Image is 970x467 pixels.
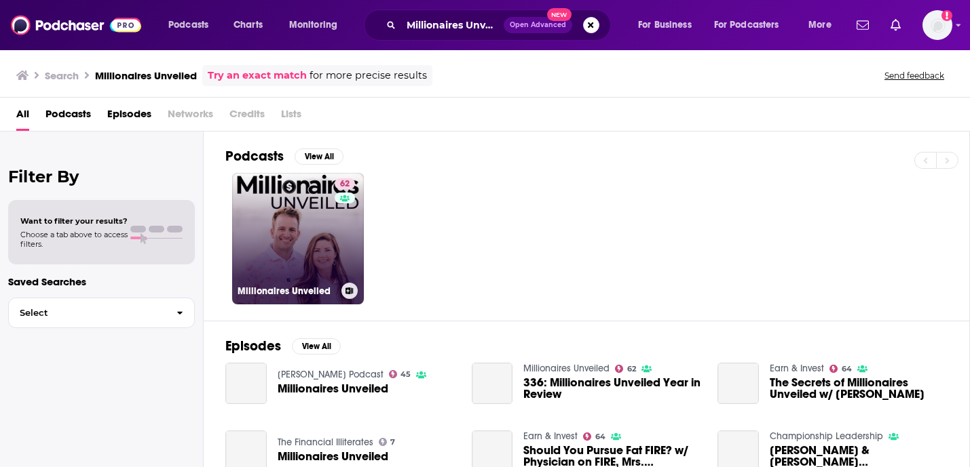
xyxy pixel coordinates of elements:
a: All [16,103,29,131]
button: open menu [159,14,226,36]
button: open menu [799,14,848,36]
h2: Episodes [225,338,281,354]
h2: Filter By [8,167,195,186]
span: 64 [595,434,605,440]
span: Lists [281,103,301,131]
span: For Podcasters [714,16,779,35]
a: Show notifications dropdown [885,14,906,37]
img: Podchaser - Follow, Share and Rate Podcasts [11,12,141,38]
a: 62Millionaires Unveiled [232,173,364,304]
a: Show notifications dropdown [851,14,874,37]
button: Select [8,298,195,328]
span: 45 [400,371,411,378]
a: Episodes [107,103,151,131]
a: Earn & Invest [523,430,578,442]
span: Charts [234,16,263,35]
a: The Secrets of Millionaires Unveiled w/ Jace Mattinson [770,377,948,400]
span: For Business [638,16,692,35]
a: Podcasts [45,103,91,131]
a: EpisodesView All [225,338,341,354]
p: Saved Searches [8,275,195,288]
button: View All [292,338,341,354]
a: PodcastsView All [225,148,343,165]
a: Millionaires Unveiled [225,363,267,404]
button: open menu [280,14,355,36]
span: Select [9,308,166,317]
span: 62 [627,366,636,372]
a: Try an exact match [208,68,307,83]
svg: Add a profile image [941,10,952,21]
a: 62 [615,365,636,373]
a: Millionaires Unveiled [523,363,610,374]
h2: Podcasts [225,148,284,165]
span: Credits [229,103,265,131]
button: open menu [629,14,709,36]
button: Show profile menu [922,10,952,40]
span: 62 [340,178,350,191]
a: 64 [583,432,605,441]
h3: Millionaires Unveiled [238,285,336,297]
span: The Secrets of Millionaires Unveiled w/ [PERSON_NAME] [770,377,948,400]
button: Open AdvancedNew [504,17,572,33]
span: New [547,8,572,21]
img: User Profile [922,10,952,40]
a: 64 [829,365,852,373]
a: Millionaires Unveiled [278,451,388,462]
h3: Search [45,69,79,82]
a: 62 [335,178,355,189]
a: Earn & Invest [770,363,824,374]
a: AJ Osborne Podcast [278,369,384,380]
span: Logged in as megcassidy [922,10,952,40]
a: Charts [225,14,271,36]
span: 7 [390,439,395,445]
input: Search podcasts, credits, & more... [401,14,504,36]
div: Search podcasts, credits, & more... [377,9,624,41]
span: Podcasts [168,16,208,35]
a: The Secrets of Millionaires Unveiled w/ Jace Mattinson [717,363,759,404]
a: The Financial Illiterates [278,436,373,448]
span: for more precise results [310,68,427,83]
h3: Millionaires Unveiled [95,69,197,82]
a: 336: Millionaires Unveiled Year in Review [523,377,701,400]
button: open menu [705,14,799,36]
span: Choose a tab above to access filters. [20,230,128,249]
a: Championship Leadership [770,430,883,442]
a: 7 [379,438,396,446]
span: More [808,16,832,35]
a: 45 [389,370,411,378]
button: Send feedback [880,70,948,81]
button: View All [295,148,343,165]
span: 64 [842,366,852,372]
span: Networks [168,103,213,131]
span: Open Advanced [510,22,566,28]
span: Monitoring [289,16,337,35]
a: Millionaires Unveiled [278,383,388,394]
a: 336: Millionaires Unveiled Year in Review [472,363,513,404]
span: Want to filter your results? [20,216,128,226]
